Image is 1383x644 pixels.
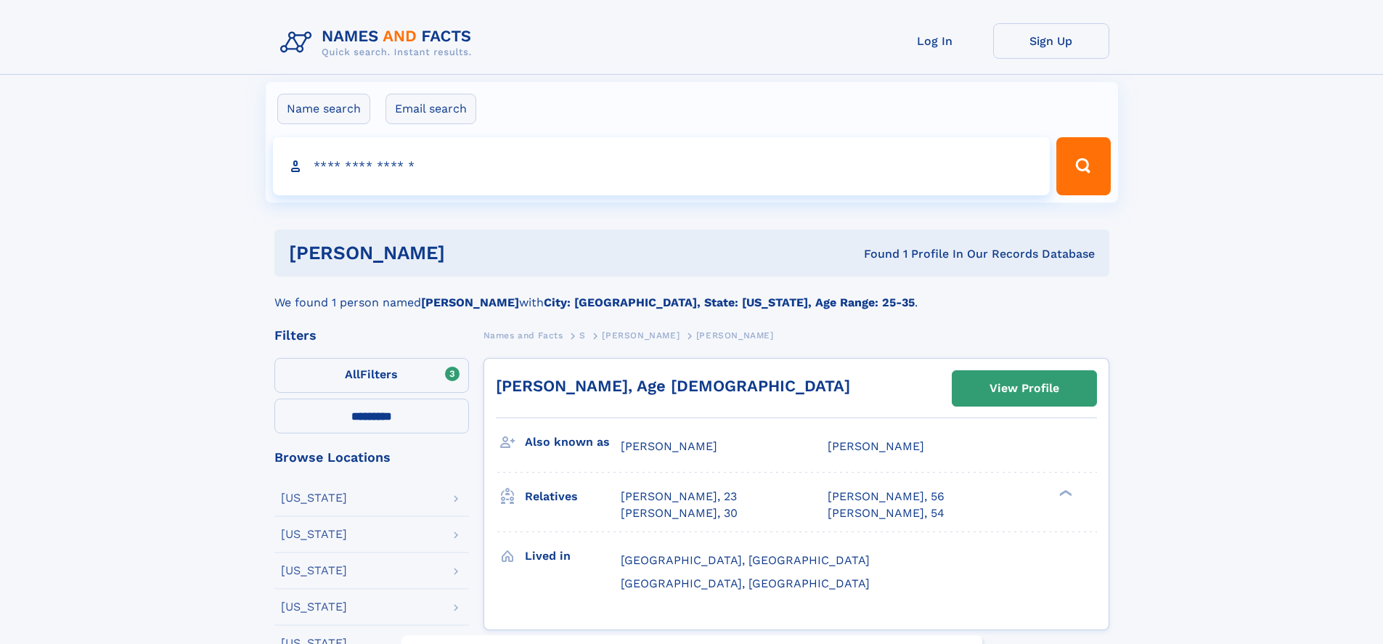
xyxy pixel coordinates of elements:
[385,94,476,124] label: Email search
[1056,137,1110,195] button: Search Button
[579,330,586,341] span: S
[828,489,945,505] a: [PERSON_NAME], 56
[484,326,563,344] a: Names and Facts
[281,601,347,613] div: [US_STATE]
[602,326,680,344] a: [PERSON_NAME]
[496,377,850,395] a: [PERSON_NAME], Age [DEMOGRAPHIC_DATA]
[1056,489,1073,498] div: ❯
[621,505,738,521] a: [PERSON_NAME], 30
[274,277,1109,311] div: We found 1 person named with .
[525,430,621,455] h3: Also known as
[281,565,347,576] div: [US_STATE]
[273,137,1050,195] input: search input
[274,358,469,393] label: Filters
[877,23,993,59] a: Log In
[621,489,737,505] a: [PERSON_NAME], 23
[281,529,347,540] div: [US_STATE]
[274,329,469,342] div: Filters
[289,244,655,262] h1: [PERSON_NAME]
[281,492,347,504] div: [US_STATE]
[544,295,915,309] b: City: [GEOGRAPHIC_DATA], State: [US_STATE], Age Range: 25-35
[696,330,774,341] span: [PERSON_NAME]
[602,330,680,341] span: [PERSON_NAME]
[277,94,370,124] label: Name search
[579,326,586,344] a: S
[274,23,484,62] img: Logo Names and Facts
[952,371,1096,406] a: View Profile
[525,484,621,509] h3: Relatives
[421,295,519,309] b: [PERSON_NAME]
[621,576,870,590] span: [GEOGRAPHIC_DATA], [GEOGRAPHIC_DATA]
[621,553,870,567] span: [GEOGRAPHIC_DATA], [GEOGRAPHIC_DATA]
[990,372,1059,405] div: View Profile
[828,505,945,521] a: [PERSON_NAME], 54
[345,367,360,381] span: All
[828,439,924,453] span: [PERSON_NAME]
[525,544,621,568] h3: Lived in
[654,246,1095,262] div: Found 1 Profile In Our Records Database
[621,439,717,453] span: [PERSON_NAME]
[274,451,469,464] div: Browse Locations
[993,23,1109,59] a: Sign Up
